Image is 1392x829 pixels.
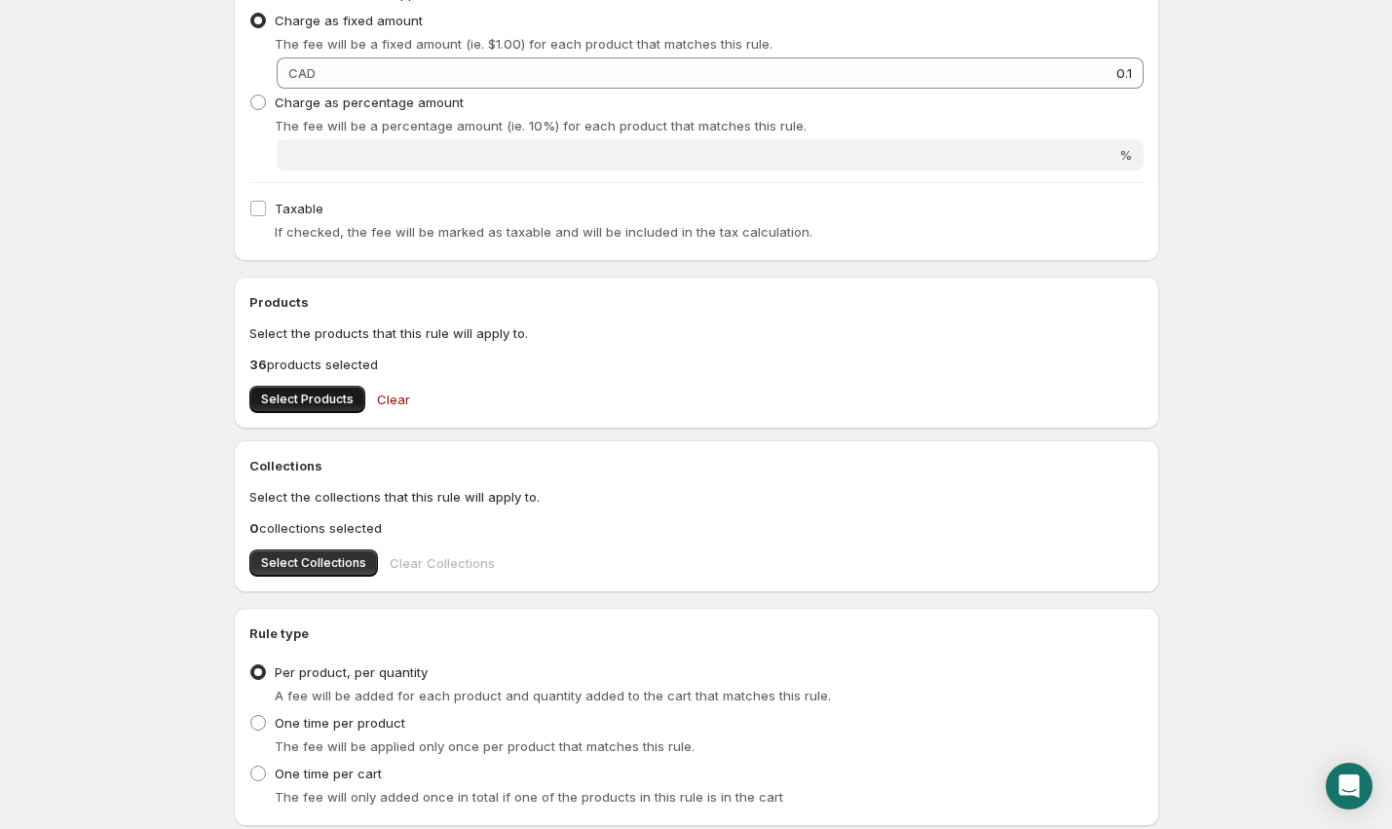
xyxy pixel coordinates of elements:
button: Clear [365,380,422,419]
b: 36 [249,357,267,372]
p: The fee will be a percentage amount (ie. 10%) for each product that matches this rule. [275,116,1144,135]
span: Clear [377,390,410,409]
span: Charge as percentage amount [275,94,464,110]
span: Select Products [261,392,354,407]
p: products selected [249,355,1144,374]
span: Per product, per quantity [275,664,428,680]
p: collections selected [249,518,1144,538]
p: Select the collections that this rule will apply to. [249,487,1144,507]
span: Select Collections [261,555,366,571]
p: Select the products that this rule will apply to. [249,323,1144,343]
span: The fee will be a fixed amount (ie. $1.00) for each product that matches this rule. [275,36,772,52]
span: One time per product [275,715,405,731]
h2: Collections [249,456,1144,475]
span: Charge as fixed amount [275,13,423,28]
span: The fee will be applied only once per product that matches this rule. [275,738,695,754]
button: Select Collections [249,549,378,577]
b: 0 [249,520,259,536]
span: If checked, the fee will be marked as taxable and will be included in the tax calculation. [275,224,812,240]
button: Select Products [249,386,365,413]
span: CAD [288,65,316,81]
span: One time per cart [275,766,382,781]
div: Open Intercom Messenger [1326,763,1373,810]
h2: Products [249,292,1144,312]
span: The fee will only added once in total if one of the products in this rule is in the cart [275,789,783,805]
span: Taxable [275,201,323,216]
span: A fee will be added for each product and quantity added to the cart that matches this rule. [275,688,831,703]
span: % [1119,147,1132,163]
h2: Rule type [249,623,1144,643]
